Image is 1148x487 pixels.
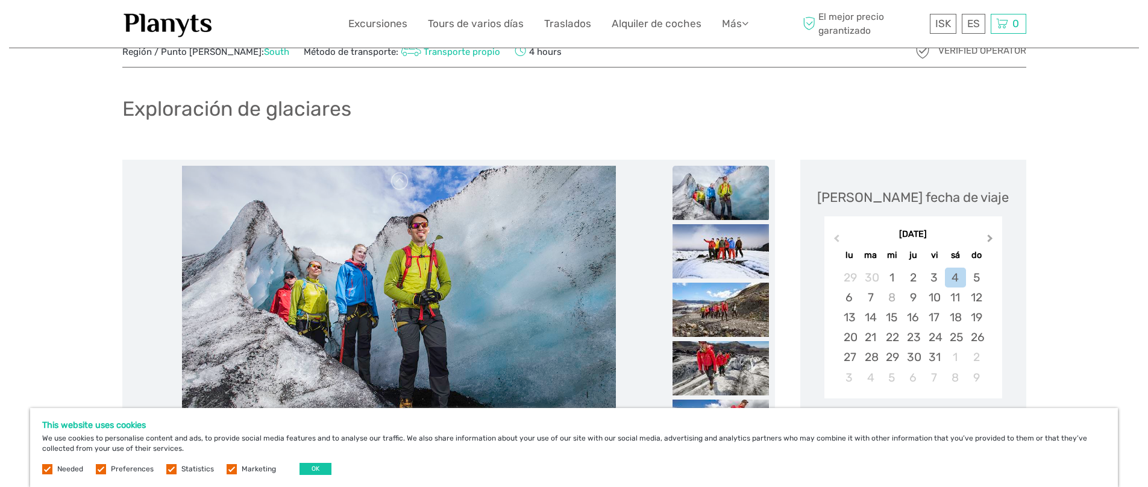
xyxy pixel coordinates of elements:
h5: This website uses cookies [42,420,1106,430]
div: Not available miércoles, 8 de octubre de 2025 [881,287,902,307]
div: Choose miércoles, 22 de octubre de 2025 [881,327,902,347]
div: Choose lunes, 20 de octubre de 2025 [839,327,860,347]
a: Alquiler de coches [612,15,701,33]
a: Más [722,15,748,33]
button: Previous Month [826,231,845,251]
div: Choose sábado, 18 de octubre de 2025 [945,307,966,327]
div: Choose domingo, 9 de noviembre de 2025 [966,368,987,388]
span: Verified Operator [938,45,1026,57]
div: Choose miércoles, 15 de octubre de 2025 [881,307,902,327]
a: Transporte propio [398,46,501,57]
div: Choose martes, 21 de octubre de 2025 [860,327,881,347]
div: Choose lunes, 13 de octubre de 2025 [839,307,860,327]
label: Needed [57,464,83,474]
div: vi [924,247,945,263]
div: Choose jueves, 16 de octubre de 2025 [902,307,923,327]
span: ISK [935,17,951,30]
div: Choose sábado, 11 de octubre de 2025 [945,287,966,307]
div: Choose lunes, 3 de noviembre de 2025 [839,368,860,388]
span: 0 [1011,17,1021,30]
img: 1453-555b4ac7-172b-4ae9-927d-298d0724a4f4_logo_small.jpg [122,9,214,39]
div: Choose viernes, 7 de noviembre de 2025 [924,368,945,388]
img: 92dded978f94498fb1a450f3656fa6a8_slider_thumbnail.jpeg [673,166,769,220]
img: 6c3da629806b4ae88dc92685e505c4fa_slider_thumbnail.jpeg [673,400,769,454]
label: Statistics [181,464,214,474]
div: Choose jueves, 2 de octubre de 2025 [902,268,923,287]
div: Choose martes, 7 de octubre de 2025 [860,287,881,307]
img: 15d68c29c8db4c0cbaef77e35c63e420_slider_thumbnail.jpeg [673,283,769,337]
img: 717acab9342047cda9554b80aa25e638_slider_thumbnail.jpeg [673,224,769,278]
div: Choose lunes, 27 de octubre de 2025 [839,347,860,367]
button: Next Month [982,231,1001,251]
div: [PERSON_NAME] fecha de viaje [817,188,1009,207]
div: Choose domingo, 5 de octubre de 2025 [966,268,987,287]
div: mi [881,247,902,263]
div: Choose martes, 30 de septiembre de 2025 [860,268,881,287]
div: [DATE] [824,228,1002,241]
div: Choose jueves, 23 de octubre de 2025 [902,327,923,347]
label: Preferences [111,464,154,474]
div: Choose viernes, 10 de octubre de 2025 [924,287,945,307]
img: verified_operator_grey_128.png [913,42,932,61]
div: Choose miércoles, 5 de noviembre de 2025 [881,368,902,388]
img: 92dded978f94498fb1a450f3656fa6a8_main_slider.jpeg [182,166,616,455]
div: Choose viernes, 31 de octubre de 2025 [924,347,945,367]
div: Choose martes, 4 de noviembre de 2025 [860,368,881,388]
div: Choose viernes, 24 de octubre de 2025 [924,327,945,347]
div: ES [962,14,985,34]
div: lu [839,247,860,263]
label: Marketing [242,464,276,474]
button: Open LiveChat chat widget [139,19,153,33]
div: Choose jueves, 6 de noviembre de 2025 [902,368,923,388]
a: Traslados [544,15,591,33]
div: We use cookies to personalise content and ads, to provide social media features and to analyse ou... [30,408,1118,487]
p: We're away right now. Please check back later! [17,21,136,31]
div: ma [860,247,881,263]
div: Choose domingo, 26 de octubre de 2025 [966,327,987,347]
div: Choose viernes, 3 de octubre de 2025 [924,268,945,287]
div: Choose martes, 14 de octubre de 2025 [860,307,881,327]
h1: Exploración de glaciares [122,96,351,121]
a: South [264,46,289,57]
div: Choose viernes, 17 de octubre de 2025 [924,307,945,327]
div: Choose domingo, 2 de noviembre de 2025 [966,347,987,367]
div: Choose jueves, 30 de octubre de 2025 [902,347,923,367]
div: Choose domingo, 19 de octubre de 2025 [966,307,987,327]
div: Choose miércoles, 29 de octubre de 2025 [881,347,902,367]
div: Choose lunes, 6 de octubre de 2025 [839,287,860,307]
div: month 2025-10 [828,268,998,388]
div: Choose domingo, 12 de octubre de 2025 [966,287,987,307]
img: d7000cff1c794c6e9210e3e1b9f480ae_slider_thumbnail.jpeg [673,341,769,395]
span: Región / Punto [PERSON_NAME]: [122,46,289,58]
a: Tours de varios días [428,15,524,33]
span: 4 hours [515,43,562,60]
div: Choose sábado, 4 de octubre de 2025 [945,268,966,287]
span: Método de transporte: [304,43,501,60]
div: ju [902,247,923,263]
div: sá [945,247,966,263]
a: Excursiones [348,15,407,33]
div: Choose sábado, 25 de octubre de 2025 [945,327,966,347]
button: OK [300,463,331,475]
div: Choose miércoles, 1 de octubre de 2025 [881,268,902,287]
div: Choose martes, 28 de octubre de 2025 [860,347,881,367]
span: El mejor precio garantizado [800,10,927,37]
div: Choose jueves, 9 de octubre de 2025 [902,287,923,307]
div: do [966,247,987,263]
div: Choose sábado, 8 de noviembre de 2025 [945,368,966,388]
div: Choose lunes, 29 de septiembre de 2025 [839,268,860,287]
div: Choose sábado, 1 de noviembre de 2025 [945,347,966,367]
